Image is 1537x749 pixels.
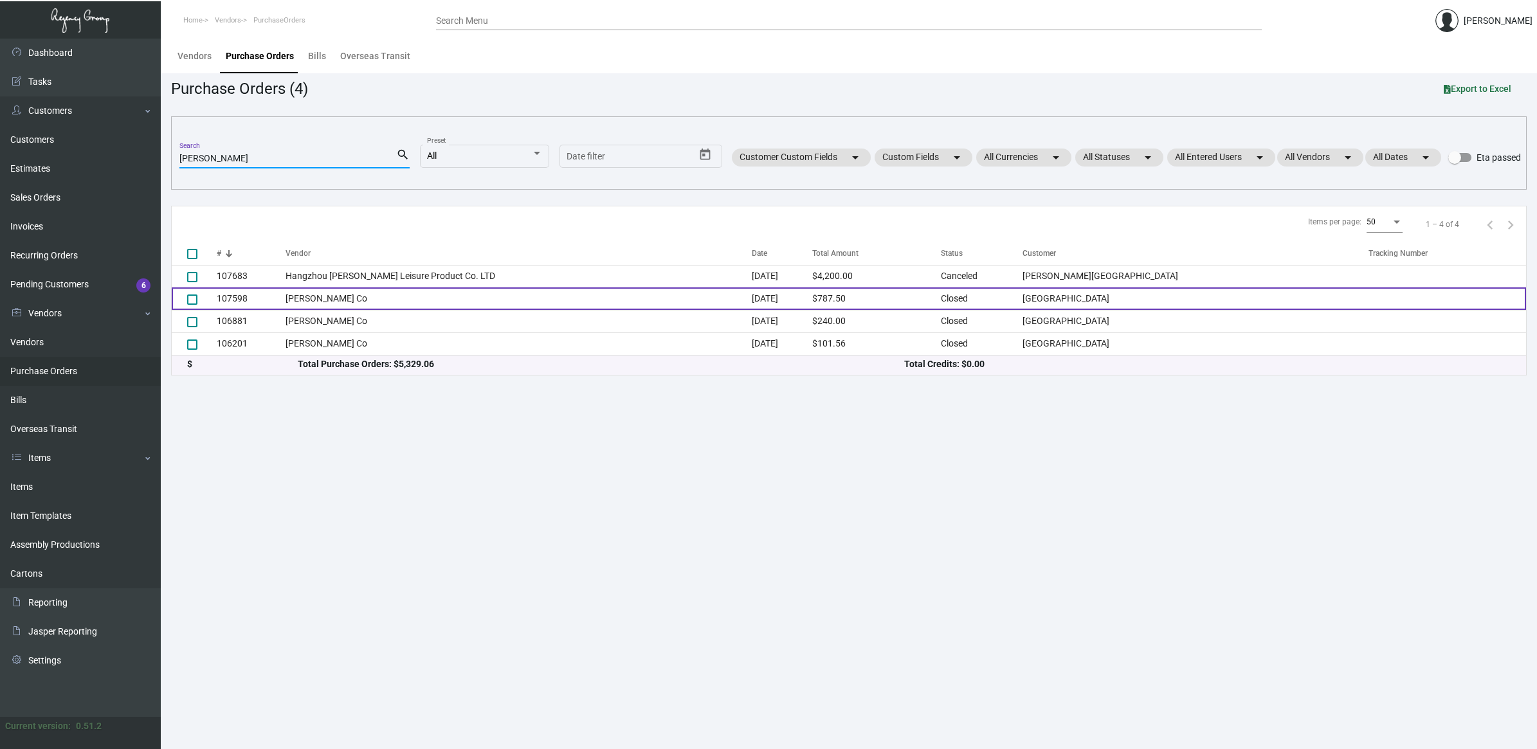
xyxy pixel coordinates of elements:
[941,287,1023,310] td: Closed
[1048,150,1064,165] mat-icon: arrow_drop_down
[617,152,679,162] input: End date
[1023,287,1369,310] td: [GEOGRAPHIC_DATA]
[5,719,71,733] div: Current version:
[812,310,941,332] td: $240.00
[1480,214,1500,235] button: Previous page
[1464,14,1532,28] div: [PERSON_NAME]
[286,248,311,259] div: Vendor
[1023,248,1056,259] div: Customer
[904,357,1511,371] div: Total Credits: $0.00
[177,50,212,63] div: Vendors
[812,265,941,287] td: $4,200.00
[875,149,972,167] mat-chip: Custom Fields
[1426,219,1459,230] div: 1 – 4 of 4
[217,332,286,355] td: 106201
[187,357,298,371] div: $
[812,287,941,310] td: $787.50
[752,332,812,355] td: [DATE]
[217,248,286,259] div: #
[848,150,863,165] mat-icon: arrow_drop_down
[752,248,812,259] div: Date
[76,719,102,733] div: 0.51.2
[941,265,1023,287] td: Canceled
[941,248,963,259] div: Status
[286,310,752,332] td: [PERSON_NAME] Co
[286,248,752,259] div: Vendor
[812,332,941,355] td: $101.56
[217,265,286,287] td: 107683
[286,332,752,355] td: [PERSON_NAME] Co
[1477,150,1521,165] span: Eta passed
[1023,265,1369,287] td: [PERSON_NAME][GEOGRAPHIC_DATA]
[286,287,752,310] td: [PERSON_NAME] Co
[217,310,286,332] td: 106881
[171,77,308,100] div: Purchase Orders (4)
[1367,217,1376,226] span: 50
[1167,149,1275,167] mat-chip: All Entered Users
[812,248,941,259] div: Total Amount
[752,265,812,287] td: [DATE]
[812,248,859,259] div: Total Amount
[1252,150,1268,165] mat-icon: arrow_drop_down
[752,248,767,259] div: Date
[427,150,437,161] span: All
[1340,150,1356,165] mat-icon: arrow_drop_down
[941,248,1023,259] div: Status
[941,310,1023,332] td: Closed
[1023,248,1369,259] div: Customer
[340,50,410,63] div: Overseas Transit
[1433,77,1522,100] button: Export to Excel
[567,152,606,162] input: Start date
[1369,248,1526,259] div: Tracking Number
[1023,332,1369,355] td: [GEOGRAPHIC_DATA]
[308,50,326,63] div: Bills
[396,147,410,163] mat-icon: search
[1367,218,1403,227] mat-select: Items per page:
[1444,84,1511,94] span: Export to Excel
[752,310,812,332] td: [DATE]
[1435,9,1459,32] img: admin@bootstrapmaster.com
[215,16,241,24] span: Vendors
[226,50,294,63] div: Purchase Orders
[1023,310,1369,332] td: [GEOGRAPHIC_DATA]
[1365,149,1441,167] mat-chip: All Dates
[286,265,752,287] td: Hangzhou [PERSON_NAME] Leisure Product Co. LTD
[1140,150,1156,165] mat-icon: arrow_drop_down
[217,248,221,259] div: #
[1277,149,1363,167] mat-chip: All Vendors
[976,149,1071,167] mat-chip: All Currencies
[1500,214,1521,235] button: Next page
[217,287,286,310] td: 107598
[732,149,871,167] mat-chip: Customer Custom Fields
[949,150,965,165] mat-icon: arrow_drop_down
[941,332,1023,355] td: Closed
[253,16,305,24] span: PurchaseOrders
[298,357,904,371] div: Total Purchase Orders: $5,329.06
[183,16,203,24] span: Home
[1369,248,1428,259] div: Tracking Number
[1075,149,1163,167] mat-chip: All Statuses
[1308,216,1361,228] div: Items per page:
[695,145,716,165] button: Open calendar
[1418,150,1433,165] mat-icon: arrow_drop_down
[752,287,812,310] td: [DATE]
